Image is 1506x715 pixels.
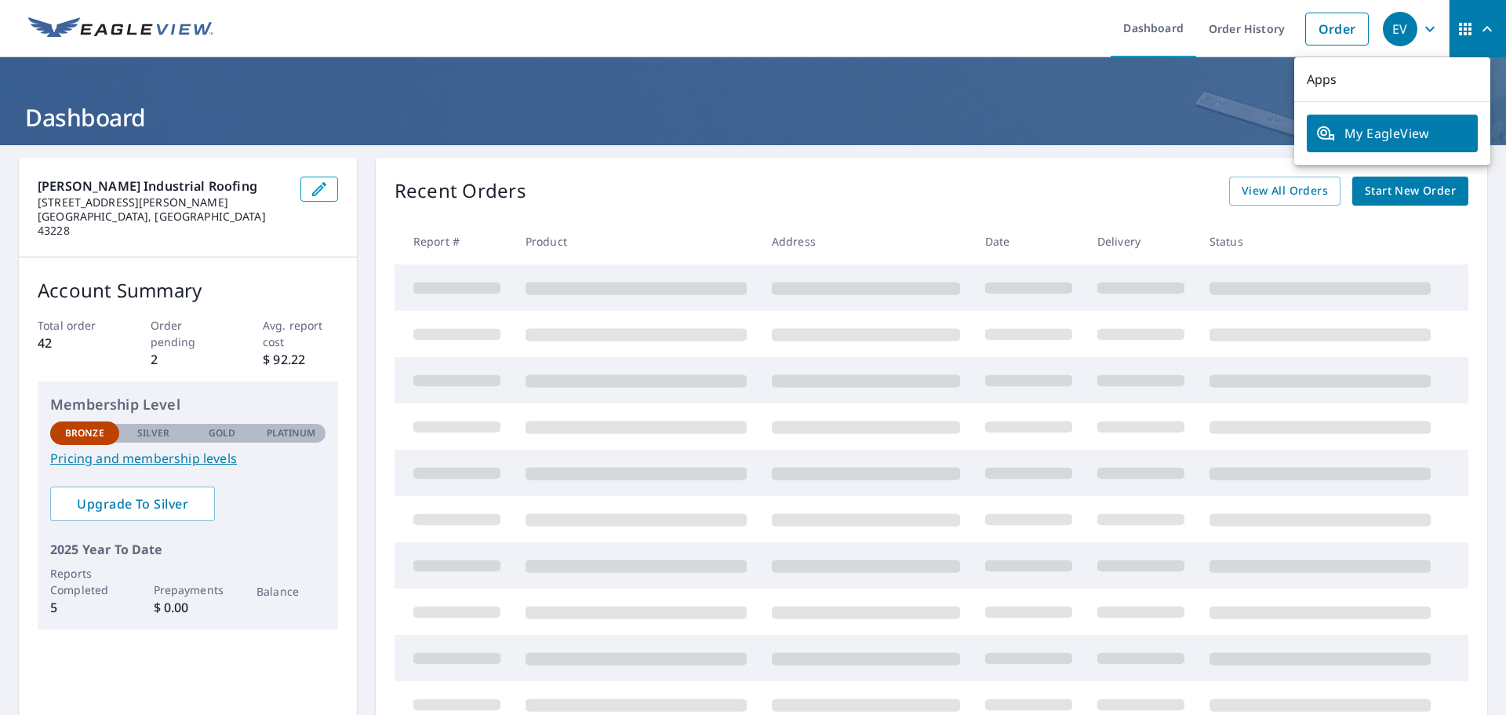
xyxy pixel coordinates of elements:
p: Prepayments [154,582,223,598]
h1: Dashboard [19,101,1487,133]
p: 42 [38,334,113,352]
p: Order pending [151,317,226,350]
th: Report # [395,218,513,264]
a: My EagleView [1307,115,1478,152]
p: Apps [1294,57,1490,102]
th: Product [513,218,759,264]
div: EV [1383,12,1417,46]
th: Delivery [1085,218,1197,264]
span: Upgrade To Silver [63,495,202,513]
span: My EagleView [1316,124,1468,143]
p: Platinum [267,426,316,440]
p: [GEOGRAPHIC_DATA], [GEOGRAPHIC_DATA] 43228 [38,210,288,238]
p: Avg. report cost [263,317,338,350]
a: Upgrade To Silver [50,487,215,521]
span: View All Orders [1242,181,1328,201]
p: Silver [137,426,170,440]
p: [PERSON_NAME] Industrial Roofing [38,177,288,195]
th: Status [1197,218,1443,264]
a: View All Orders [1229,177,1340,206]
a: Start New Order [1352,177,1468,206]
span: Start New Order [1365,181,1456,201]
p: Membership Level [50,394,326,415]
p: Reports Completed [50,565,119,598]
p: 2 [151,350,226,369]
p: Balance [256,583,326,600]
p: Total order [38,317,113,334]
p: Account Summary [38,276,338,305]
p: Gold [209,426,235,440]
p: Bronze [65,426,104,440]
p: 5 [50,598,119,617]
th: Date [973,218,1085,264]
p: Recent Orders [395,177,526,206]
a: Pricing and membership levels [50,449,326,468]
th: Address [759,218,973,264]
p: $ 0.00 [154,598,223,617]
img: EV Logo [28,17,213,41]
p: 2025 Year To Date [50,540,326,559]
a: Order [1305,13,1369,46]
p: $ 92.22 [263,350,338,369]
p: [STREET_ADDRESS][PERSON_NAME] [38,195,288,210]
